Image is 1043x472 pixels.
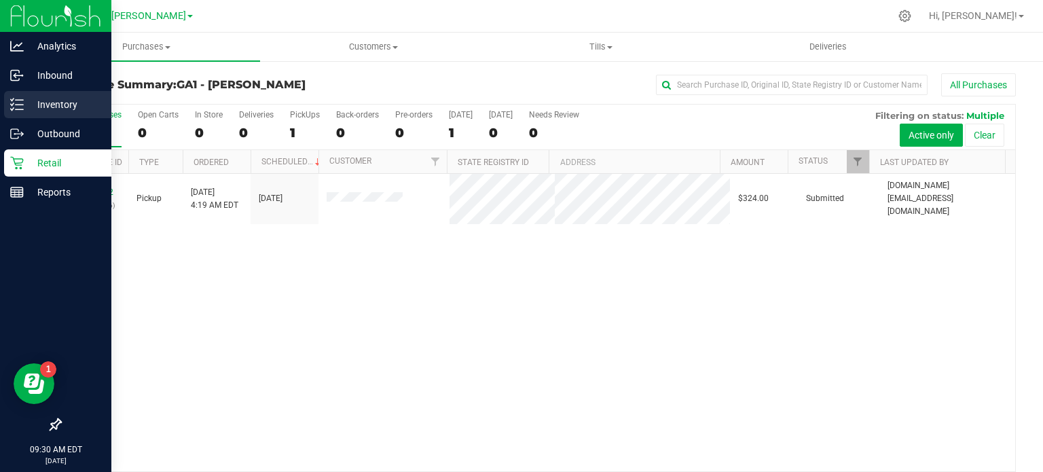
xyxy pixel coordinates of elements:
a: Scheduled [261,157,323,166]
span: Filtering on status: [875,110,964,121]
div: PickUps [290,110,320,120]
th: Address [549,150,720,174]
p: 09:30 AM EDT [6,443,105,456]
button: All Purchases [941,73,1016,96]
span: [DATE] 4:19 AM EDT [191,186,238,212]
a: Filter [424,150,446,173]
span: Customers [261,41,487,53]
span: Deliveries [791,41,865,53]
div: 0 [138,125,179,141]
p: Outbound [24,126,105,142]
div: 0 [395,125,433,141]
inline-svg: Inbound [10,69,24,82]
div: 1 [290,125,320,141]
div: Deliveries [239,110,274,120]
div: 1 [449,125,473,141]
inline-svg: Inventory [10,98,24,111]
span: Pickup [136,192,162,205]
p: Inventory [24,96,105,113]
inline-svg: Outbound [10,127,24,141]
a: Tills [488,33,715,61]
div: 0 [489,125,513,141]
span: GA1 - [PERSON_NAME] [177,78,306,91]
span: $324.00 [738,192,769,205]
span: Hi, [PERSON_NAME]! [929,10,1017,21]
input: Search Purchase ID, Original ID, State Registry ID or Customer Name... [656,75,928,95]
iframe: Resource center [14,363,54,404]
div: 0 [336,125,379,141]
span: [DATE] [259,192,282,205]
span: Purchases [33,41,260,53]
div: [DATE] [489,110,513,120]
a: Ordered [194,158,229,167]
a: State Registry ID [458,158,529,167]
a: Type [139,158,159,167]
p: Retail [24,155,105,171]
span: GA1 - [PERSON_NAME] [85,10,186,22]
div: Manage settings [896,10,913,22]
p: Analytics [24,38,105,54]
a: Customer [329,156,371,166]
a: Customers [260,33,488,61]
button: Active only [900,124,963,147]
a: Amount [731,158,765,167]
a: Last Updated By [880,158,949,167]
span: Tills [488,41,714,53]
p: Reports [24,184,105,200]
inline-svg: Analytics [10,39,24,53]
span: [DOMAIN_NAME][EMAIL_ADDRESS][DOMAIN_NAME] [888,179,1007,219]
div: [DATE] [449,110,473,120]
div: 0 [529,125,579,141]
a: Purchases [33,33,260,61]
div: Pre-orders [395,110,433,120]
div: In Store [195,110,223,120]
div: Back-orders [336,110,379,120]
div: 0 [195,125,223,141]
inline-svg: Reports [10,185,24,199]
inline-svg: Retail [10,156,24,170]
a: Status [799,156,828,166]
span: Submitted [806,192,844,205]
div: Needs Review [529,110,579,120]
a: Filter [847,150,869,173]
p: [DATE] [6,456,105,466]
iframe: Resource center unread badge [40,361,56,378]
h3: Purchase Summary: [60,79,378,91]
button: Clear [965,124,1004,147]
div: Open Carts [138,110,179,120]
span: Multiple [966,110,1004,121]
a: Deliveries [714,33,942,61]
p: Inbound [24,67,105,84]
div: 0 [239,125,274,141]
